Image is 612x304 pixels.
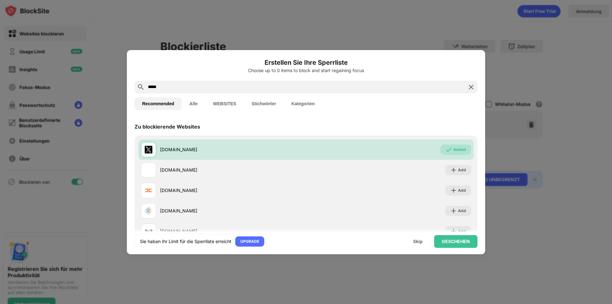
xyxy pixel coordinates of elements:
button: Stichwörter [244,97,284,110]
div: Sie haben Ihr Limit für die Sperrliste erreicht [140,238,231,245]
div: Zu blockierende Websites [135,123,200,130]
div: Add [458,167,466,173]
img: search-close [467,83,475,91]
div: [DOMAIN_NAME] [160,187,306,194]
div: Skip [413,239,423,244]
h6: Erstellen Sie Ihre Sperrliste [135,58,477,67]
div: Choose up to 0 items to block and start regaining focus [135,68,477,73]
img: favicons [145,166,152,174]
div: Add [458,187,466,194]
div: [DOMAIN_NAME] [160,167,306,173]
div: Added [453,146,466,153]
img: favicons [145,187,152,194]
div: [DOMAIN_NAME] [160,146,306,153]
img: favicons [145,146,152,153]
div: Add [458,228,466,234]
div: GESCHEHEN [442,239,470,244]
div: [DOMAIN_NAME] [160,207,306,214]
button: Alle [182,97,205,110]
img: search.svg [137,83,145,91]
img: favicons [145,227,152,235]
div: [DOMAIN_NAME] [160,228,306,234]
img: favicons [145,207,152,215]
button: Kategorien [284,97,322,110]
button: Recommended [135,97,182,110]
div: Add [458,208,466,214]
div: UPGRADE [240,238,259,245]
button: WEBSITES [205,97,244,110]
